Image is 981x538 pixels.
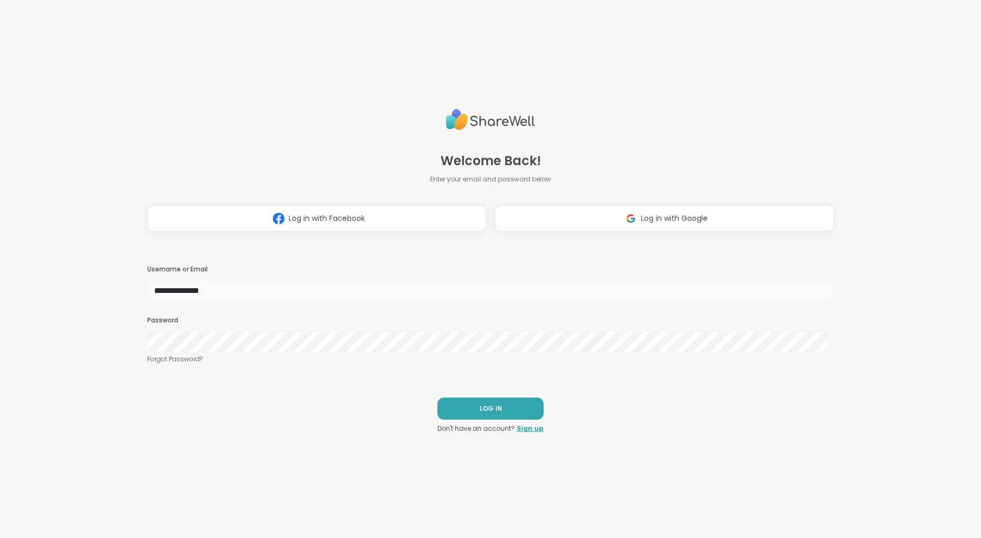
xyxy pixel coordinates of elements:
a: Forgot Password? [147,354,834,364]
h3: Username or Email [147,265,834,274]
img: ShareWell Logo [446,105,535,135]
span: Enter your email and password below [430,175,551,184]
img: ShareWell Logomark [269,209,289,228]
span: Log in with Google [641,213,708,224]
h3: Password [147,316,834,325]
button: Log in with Facebook [147,205,486,231]
button: LOG IN [437,398,544,420]
span: Log in with Facebook [289,213,365,224]
span: LOG IN [479,404,502,413]
button: Log in with Google [495,205,834,231]
span: Welcome Back! [441,151,541,170]
a: Sign up [517,424,544,433]
img: ShareWell Logomark [621,209,641,228]
span: Don't have an account? [437,424,515,433]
